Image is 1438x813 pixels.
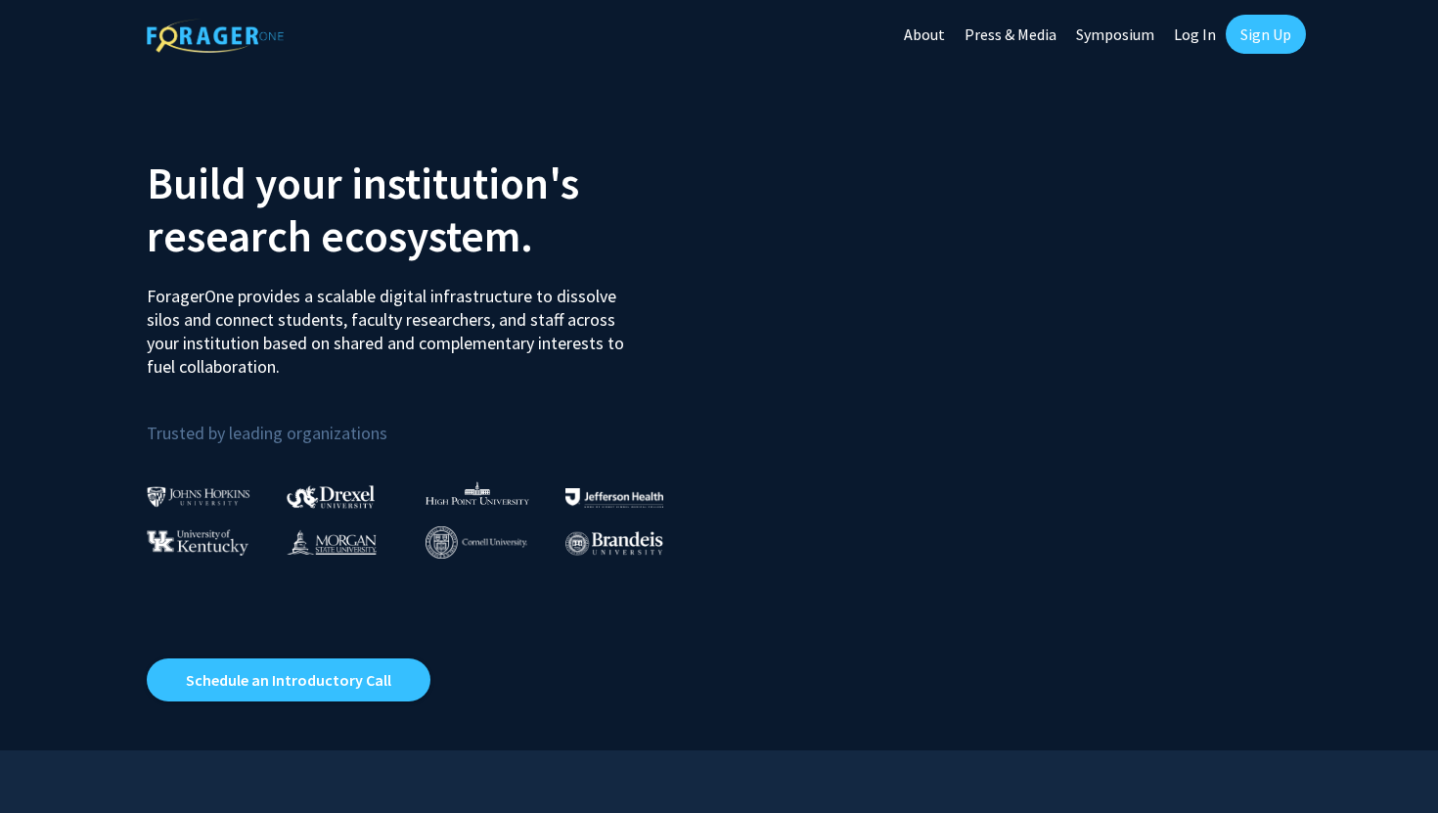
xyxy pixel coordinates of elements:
img: Cornell University [426,526,527,559]
h2: Build your institution's research ecosystem. [147,157,704,262]
a: Sign Up [1226,15,1306,54]
img: High Point University [426,481,529,505]
img: Brandeis University [565,531,663,556]
img: Drexel University [287,485,375,508]
img: Morgan State University [287,529,377,555]
p: ForagerOne provides a scalable digital infrastructure to dissolve silos and connect students, fac... [147,270,638,379]
img: University of Kentucky [147,529,248,556]
img: Thomas Jefferson University [565,488,663,507]
img: Johns Hopkins University [147,486,250,507]
p: Trusted by leading organizations [147,394,704,448]
img: ForagerOne Logo [147,19,284,53]
a: Opens in a new tab [147,658,430,701]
